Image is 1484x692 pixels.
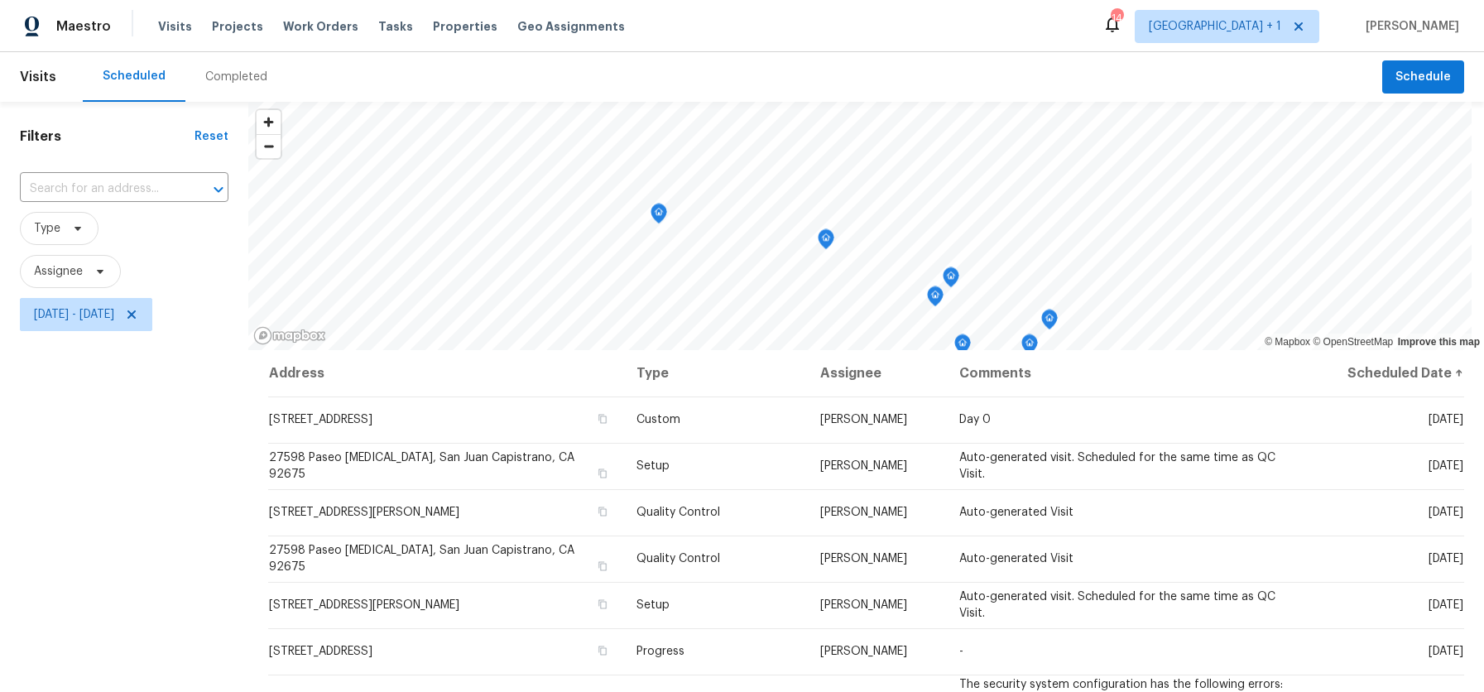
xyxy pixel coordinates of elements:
span: [DATE] [1429,507,1463,518]
span: [PERSON_NAME] [820,553,907,565]
span: Day 0 [959,414,991,425]
span: Custom [636,414,680,425]
span: Visits [20,59,56,95]
span: [PERSON_NAME] [820,646,907,657]
span: Auto-generated visit. Scheduled for the same time as QC Visit. [959,591,1275,619]
span: [PERSON_NAME] [820,507,907,518]
div: Map marker [954,334,971,360]
div: Map marker [818,229,834,255]
button: Copy Address [595,504,610,519]
a: Improve this map [1398,336,1480,348]
span: Schedule [1395,67,1451,88]
span: Projects [212,18,263,35]
div: Map marker [1021,334,1038,360]
span: Quality Control [636,507,720,518]
span: Type [34,220,60,237]
span: Geo Assignments [517,18,625,35]
span: 27598 Paseo [MEDICAL_DATA], San Juan Capistrano, CA 92675 [269,545,574,573]
button: Zoom in [257,110,281,134]
span: Auto-generated Visit [959,553,1073,565]
th: Address [268,350,623,396]
span: Visits [158,18,192,35]
div: Completed [205,69,267,85]
div: Reset [195,128,228,145]
th: Assignee [807,350,946,396]
button: Open [207,178,230,201]
button: Copy Address [595,643,610,658]
div: Scheduled [103,68,166,84]
span: Work Orders [283,18,358,35]
span: Auto-generated visit. Scheduled for the same time as QC Visit. [959,452,1275,480]
button: Copy Address [595,411,610,426]
a: OpenStreetMap [1313,336,1393,348]
span: [STREET_ADDRESS] [269,646,372,657]
span: Maestro [56,18,111,35]
canvas: Map [248,102,1472,350]
span: [STREET_ADDRESS][PERSON_NAME] [269,507,459,518]
div: Map marker [927,286,944,312]
button: Zoom out [257,134,281,158]
span: Zoom out [257,135,281,158]
span: [DATE] [1429,646,1463,657]
span: Tasks [378,21,413,32]
div: Map marker [943,267,959,293]
span: [STREET_ADDRESS][PERSON_NAME] [269,599,459,611]
span: - [959,646,963,657]
span: Properties [433,18,497,35]
h1: Filters [20,128,195,145]
button: Copy Address [595,597,610,612]
span: [PERSON_NAME] [820,414,907,425]
span: Progress [636,646,684,657]
span: Setup [636,460,670,472]
div: Map marker [651,204,667,229]
span: [DATE] [1429,599,1463,611]
span: 27598 Paseo [MEDICAL_DATA], San Juan Capistrano, CA 92675 [269,452,574,480]
input: Search for an address... [20,176,182,202]
span: [DATE] [1429,414,1463,425]
span: [PERSON_NAME] [1359,18,1459,35]
span: [PERSON_NAME] [820,460,907,472]
span: [DATE] - [DATE] [34,306,114,323]
span: [DATE] [1429,460,1463,472]
a: Mapbox [1265,336,1310,348]
span: Assignee [34,263,83,280]
div: Map marker [1041,310,1058,335]
th: Type [623,350,808,396]
th: Scheduled Date ↑ [1305,350,1464,396]
span: [GEOGRAPHIC_DATA] + 1 [1149,18,1281,35]
span: [DATE] [1429,553,1463,565]
span: Auto-generated Visit [959,507,1073,518]
th: Comments [946,350,1305,396]
span: [PERSON_NAME] [820,599,907,611]
span: Quality Control [636,553,720,565]
div: 14 [1111,10,1122,26]
button: Copy Address [595,559,610,574]
span: [STREET_ADDRESS] [269,414,372,425]
button: Schedule [1382,60,1464,94]
button: Copy Address [595,466,610,481]
span: Setup [636,599,670,611]
a: Mapbox homepage [253,326,326,345]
